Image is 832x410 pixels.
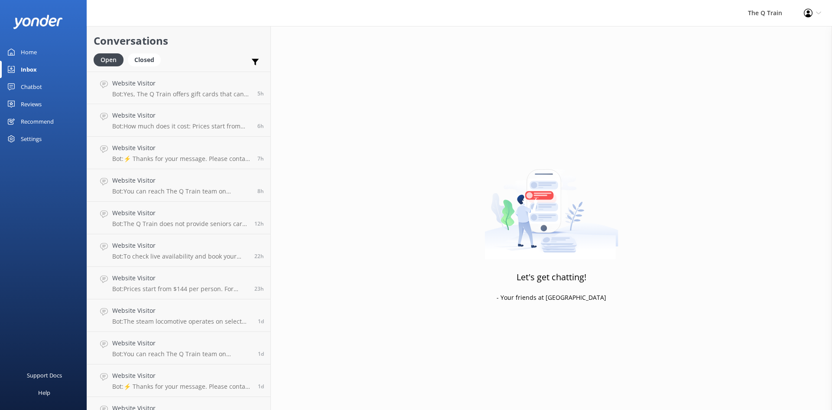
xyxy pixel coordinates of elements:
h4: Website Visitor [112,338,251,348]
a: Website VisitorBot:⚡ Thanks for your message. Please contact us on the form below so we can answe... [87,137,270,169]
span: Oct 15 2025 10:50am (UTC +11:00) Australia/Sydney [257,122,264,130]
h4: Website Visitor [112,371,251,380]
span: Oct 15 2025 04:21am (UTC +11:00) Australia/Sydney [254,220,264,227]
div: Settings [21,130,42,148]
h4: Website Visitor [112,143,251,153]
span: Oct 14 2025 08:32am (UTC +11:00) Australia/Sydney [258,383,264,390]
span: Oct 15 2025 09:14am (UTC +11:00) Australia/Sydney [257,155,264,162]
p: Bot: ⚡ Thanks for your message. Please contact us on the form below so we can answer your question. [112,155,251,163]
p: Bot: You can reach The Q Train team on [PHONE_NUMBER] or email [EMAIL_ADDRESS][DOMAIN_NAME]. For ... [112,350,251,358]
span: Oct 15 2025 10:56am (UTC +11:00) Australia/Sydney [257,90,264,97]
h4: Website Visitor [112,79,251,88]
div: Reviews [21,95,42,113]
div: Inbox [21,61,37,78]
p: Bot: To check live availability and book your experience, please click [URL][DOMAIN_NAME] [112,253,248,260]
h2: Conversations [94,33,264,49]
p: Bot: Prices start from $144 per person. For more details on current pricing and inclusions, pleas... [112,285,248,293]
span: Oct 15 2025 08:38am (UTC +11:00) Australia/Sydney [257,187,264,195]
p: Bot: ⚡ Thanks for your message. Please contact us on the form below so we can answer your question. [112,383,251,390]
span: Oct 14 2025 09:31am (UTC +11:00) Australia/Sydney [258,350,264,358]
p: - Your friends at [GEOGRAPHIC_DATA] [497,293,606,302]
h4: Website Visitor [112,306,251,315]
h4: Website Visitor [112,241,248,250]
a: Website VisitorBot:You can reach The Q Train team on [PHONE_NUMBER] or email [EMAIL_ADDRESS][DOMA... [87,169,270,202]
h4: Website Visitor [112,208,248,218]
img: yonder-white-logo.png [13,15,63,29]
a: Website VisitorBot:Prices start from $144 per person. For more details on current pricing and inc... [87,267,270,299]
div: Help [38,384,50,401]
p: Bot: You can reach The Q Train team on [PHONE_NUMBER] or email [EMAIL_ADDRESS][DOMAIN_NAME]. For ... [112,187,251,195]
div: Open [94,53,123,66]
p: Bot: The Q Train does not provide seniors card or pensioner discount options. [112,220,248,228]
span: Oct 14 2025 05:39pm (UTC +11:00) Australia/Sydney [254,285,264,292]
a: Website VisitorBot:The steam locomotive operates on select weekends throughout the year, typicall... [87,299,270,332]
div: Recommend [21,113,54,130]
a: Website VisitorBot:The Q Train does not provide seniors card or pensioner discount options.12h [87,202,270,234]
a: Website VisitorBot:How much does it cost: Prices start from $144 per person, with several dining ... [87,104,270,137]
a: Open [94,55,128,64]
h4: Website Visitor [112,111,251,120]
p: Bot: Yes, The Q Train offers gift cards that can be purchased online at [URL][DOMAIN_NAME]. They ... [112,90,251,98]
a: Website VisitorBot:⚡ Thanks for your message. Please contact us on the form below so we can answe... [87,364,270,397]
div: Support Docs [27,367,62,384]
div: Home [21,43,37,61]
a: Website VisitorBot:Yes, The Q Train offers gift cards that can be purchased online at [URL][DOMAI... [87,72,270,104]
p: Bot: The steam locomotive operates on select weekends throughout the year, typically from [DATE] ... [112,318,251,325]
h3: Let's get chatting! [517,270,586,284]
a: Website VisitorBot:To check live availability and book your experience, please click [URL][DOMAIN... [87,234,270,267]
h4: Website Visitor [112,176,251,185]
div: Chatbot [21,78,42,95]
p: Bot: How much does it cost: Prices start from $144 per person, with several dining options to cho... [112,122,251,130]
img: artwork of a man stealing a conversation from at giant smartphone [484,151,618,259]
span: Oct 14 2025 04:01pm (UTC +11:00) Australia/Sydney [258,318,264,325]
a: Closed [128,55,165,64]
span: Oct 14 2025 05:56pm (UTC +11:00) Australia/Sydney [254,253,264,260]
div: Closed [128,53,161,66]
a: Website VisitorBot:You can reach The Q Train team on [PHONE_NUMBER] or email [EMAIL_ADDRESS][DOMA... [87,332,270,364]
h4: Website Visitor [112,273,248,283]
